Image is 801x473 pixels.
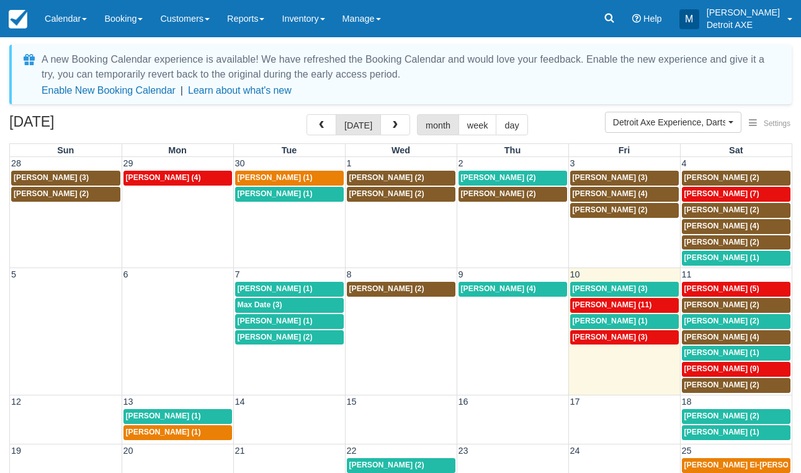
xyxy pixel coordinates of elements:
a: [PERSON_NAME] (11) [570,298,679,313]
span: [PERSON_NAME] (2) [684,300,759,309]
a: [PERSON_NAME] (3) [11,171,120,186]
a: [PERSON_NAME] (2) [459,187,567,202]
button: day [496,114,527,135]
a: [PERSON_NAME] (7) [682,187,791,202]
span: 25 [681,446,693,456]
button: month [417,114,459,135]
a: [PERSON_NAME] (2) [235,330,344,345]
p: Detroit AXE [707,19,780,31]
span: 14 [234,397,246,407]
span: Fri [619,145,630,155]
a: Learn about what's new [188,85,292,96]
span: [PERSON_NAME] (2) [684,381,759,389]
a: [PERSON_NAME] (4) [570,187,679,202]
a: [PERSON_NAME] (2) [682,378,791,393]
span: [PERSON_NAME] (4) [573,189,648,198]
span: 16 [457,397,470,407]
span: 30 [234,158,246,168]
p: [PERSON_NAME] [707,6,780,19]
span: 23 [457,446,470,456]
span: 13 [122,397,135,407]
span: Detroit Axe Experience, Darts Detroit Experience [613,116,725,128]
a: [PERSON_NAME] (2) [459,171,567,186]
span: [PERSON_NAME] (1) [126,428,201,436]
span: 20 [122,446,135,456]
span: 29 [122,158,135,168]
span: [PERSON_NAME] (1) [238,173,313,182]
a: [PERSON_NAME] (2) [682,314,791,329]
a: [PERSON_NAME] (3) [570,171,679,186]
span: [PERSON_NAME] (2) [349,284,424,293]
span: [PERSON_NAME] (3) [573,284,648,293]
span: [PERSON_NAME] (2) [684,205,759,214]
a: [PERSON_NAME] El-[PERSON_NAME] (2) [682,458,791,473]
span: [PERSON_NAME] (1) [238,189,313,198]
span: 15 [346,397,358,407]
span: [PERSON_NAME] (11) [573,300,652,309]
span: [PERSON_NAME] (2) [684,412,759,420]
a: [PERSON_NAME] (2) [682,203,791,218]
a: [PERSON_NAME] (2) [682,235,791,250]
span: [PERSON_NAME] (2) [14,189,89,198]
a: [PERSON_NAME] (5) [682,282,791,297]
span: [PERSON_NAME] (2) [349,189,424,198]
span: Max Date (3) [238,300,282,309]
a: [PERSON_NAME] (4) [459,282,567,297]
a: [PERSON_NAME] (4) [682,330,791,345]
span: [PERSON_NAME] (7) [684,189,759,198]
a: [PERSON_NAME] (1) [682,425,791,440]
a: [PERSON_NAME] (3) [570,282,679,297]
span: 11 [681,269,693,279]
a: [PERSON_NAME] (9) [682,362,791,377]
span: 8 [346,269,353,279]
div: M [679,9,699,29]
span: Help [643,14,662,24]
span: [PERSON_NAME] (1) [684,428,759,436]
span: [PERSON_NAME] (2) [684,173,759,182]
span: 5 [10,269,17,279]
span: [PERSON_NAME] (1) [684,253,759,262]
span: 7 [234,269,241,279]
a: [PERSON_NAME] (1) [570,314,679,329]
span: Settings [764,119,790,128]
span: 1 [346,158,353,168]
span: 12 [10,397,22,407]
a: [PERSON_NAME] (1) [235,314,344,329]
a: [PERSON_NAME] (3) [570,330,679,345]
span: [PERSON_NAME] (2) [349,461,424,469]
a: [PERSON_NAME] (4) [682,219,791,234]
a: [PERSON_NAME] (2) [11,187,120,202]
span: 24 [569,446,581,456]
span: 9 [457,269,465,279]
a: [PERSON_NAME] (2) [347,458,455,473]
span: [PERSON_NAME] (2) [238,333,313,341]
a: [PERSON_NAME] (1) [235,282,344,297]
i: Help [632,14,641,23]
span: Tue [282,145,297,155]
span: [PERSON_NAME] (4) [461,284,536,293]
a: [PERSON_NAME] (1) [123,425,232,440]
h2: [DATE] [9,114,166,137]
span: [PERSON_NAME] (1) [238,317,313,325]
span: 19 [10,446,22,456]
span: [PERSON_NAME] (4) [126,173,201,182]
span: Thu [504,145,521,155]
span: [PERSON_NAME] (2) [684,317,759,325]
button: [DATE] [336,114,381,135]
span: [PERSON_NAME] (2) [573,205,648,214]
span: Sat [729,145,743,155]
span: 10 [569,269,581,279]
span: [PERSON_NAME] (1) [684,348,759,357]
a: Max Date (3) [235,298,344,313]
span: 21 [234,446,246,456]
a: [PERSON_NAME] (2) [347,282,455,297]
a: [PERSON_NAME] (1) [235,187,344,202]
a: [PERSON_NAME] (1) [682,251,791,266]
a: [PERSON_NAME] (2) [682,298,791,313]
span: 2 [457,158,465,168]
span: [PERSON_NAME] (3) [573,333,648,341]
span: [PERSON_NAME] (1) [126,412,201,420]
span: [PERSON_NAME] (3) [573,173,648,182]
a: [PERSON_NAME] (2) [347,171,455,186]
a: [PERSON_NAME] (2) [682,409,791,424]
